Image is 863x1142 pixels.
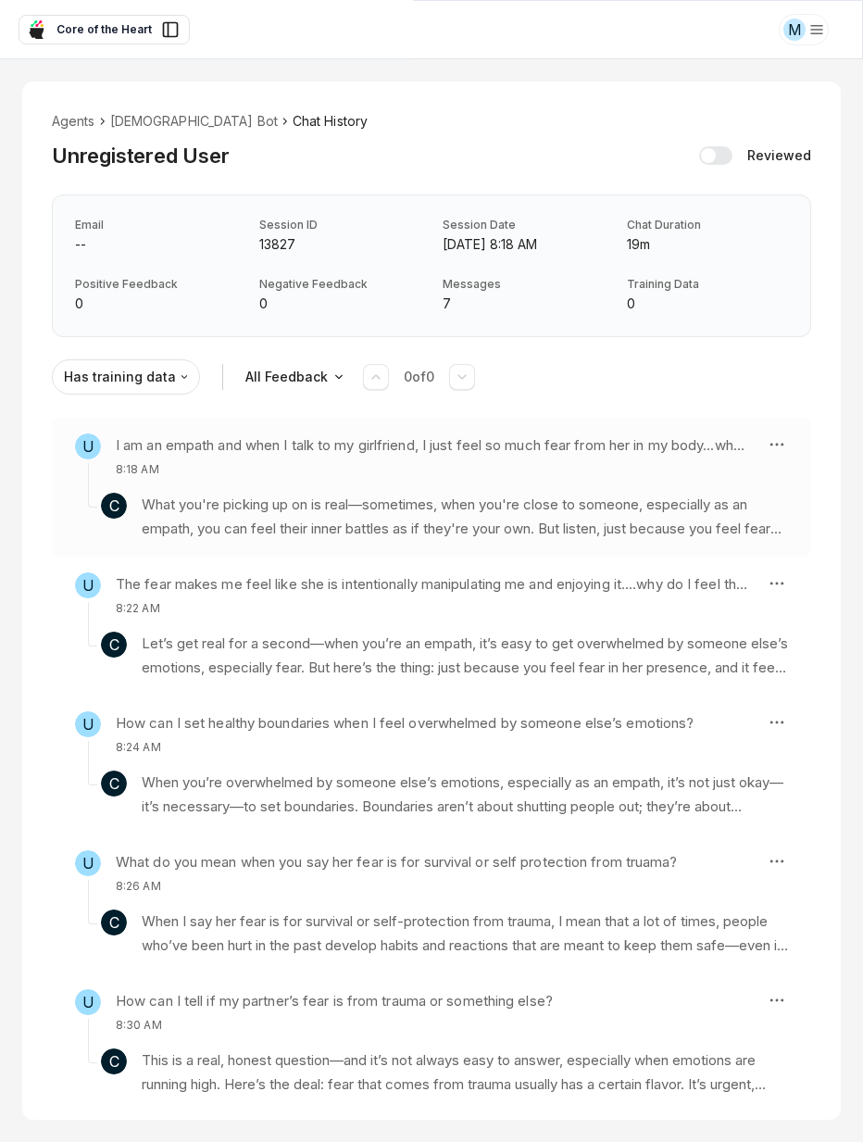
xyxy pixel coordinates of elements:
[52,139,230,172] h2: Unregistered User
[75,711,101,737] span: U
[443,218,605,232] p: Session Date
[783,19,806,41] div: M
[101,771,127,797] span: C
[443,277,605,292] p: Messages
[627,218,789,232] p: Chat Duration
[52,111,95,132] li: Agents
[75,218,237,232] p: Email
[116,433,751,458] h3: I am an empath and when I talk to my girlfriend, I just feel so much fear from her in my body...w...
[75,989,101,1015] span: U
[75,850,101,876] span: U
[443,294,605,314] p: Messages: 7
[259,234,421,255] p: Session ID: 13827
[75,294,237,314] p: Positive Feedback: 0
[116,711,694,735] h3: How can I set healthy boundaries when I feel overwhelmed by someone else’s emotions?
[52,359,200,395] button: Has training data
[142,910,788,959] p: When I say her fear is for survival or self-protection from trauma, I mean that a lot of times, p...
[627,277,789,292] p: Training Data
[627,234,789,255] p: Chat Duration: 19m
[116,1017,553,1034] p: 8:30 AM
[293,111,368,132] span: Chat History
[64,367,176,387] p: Has training data
[116,572,751,596] h3: The fear makes me feel like she is intentionally manipulating me and enjoying it....why do I feel...
[142,632,788,681] p: Let’s get real for a second—when you’re an empath, it’s easy to get overwhelmed by someone else’s...
[116,878,678,895] p: 8:26 AM
[101,632,127,658] span: C
[52,111,811,132] nav: breadcrumb
[116,850,678,874] h3: What do you mean when you say her fear is for survival or self protection from truama?
[142,493,788,542] p: What you're picking up on is real—sometimes, when you're close to someone, especially as an empat...
[142,771,788,820] p: When you’re overwhelmed by someone else’s emotions, especially as an empath, it’s not just okay—i...
[101,493,127,519] span: C
[245,367,328,387] p: All Feedback
[627,294,789,314] p: Training Data: 0
[142,1048,788,1098] p: This is a real, honest question—and it’s not always easy to answer, especially when emotions are ...
[259,294,421,314] p: Negative Feedback: 0
[259,218,421,232] p: Session ID
[747,145,811,166] p: Reviewed
[404,368,434,386] p: 0 of 0
[75,433,101,459] span: U
[110,111,278,132] li: [DEMOGRAPHIC_DATA] Bot
[75,572,101,598] span: U
[259,277,421,292] p: Negative Feedback
[116,989,553,1013] h3: How can I tell if my partner’s fear is from trauma or something else?
[116,461,751,478] p: 8:18 AM
[238,359,356,395] button: All Feedback
[443,234,605,255] p: Session Date: Sep 17, 2025, 8:18 AM
[116,739,694,756] p: 8:24 AM
[75,277,237,292] p: Positive Feedback
[101,1048,127,1074] span: C
[101,910,127,935] span: C
[116,600,751,617] p: 8:22 AM
[75,234,237,255] p: Email: --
